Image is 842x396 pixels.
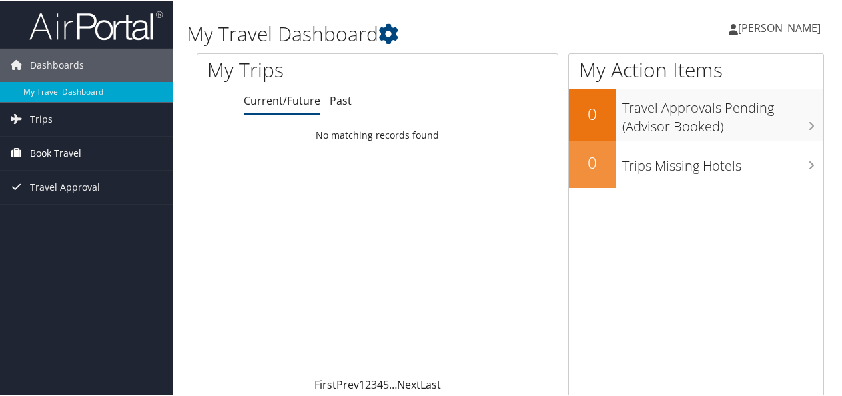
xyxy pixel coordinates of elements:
[29,9,163,40] img: airportal-logo.png
[359,376,365,391] a: 1
[377,376,383,391] a: 4
[30,47,84,81] span: Dashboards
[389,376,397,391] span: …
[420,376,441,391] a: Last
[738,19,821,34] span: [PERSON_NAME]
[729,7,834,47] a: [PERSON_NAME]
[207,55,398,83] h1: My Trips
[397,376,420,391] a: Next
[622,91,823,135] h3: Travel Approvals Pending (Advisor Booked)
[622,149,823,174] h3: Trips Missing Hotels
[569,88,823,139] a: 0Travel Approvals Pending (Advisor Booked)
[569,150,616,173] h2: 0
[30,101,53,135] span: Trips
[336,376,359,391] a: Prev
[197,122,558,146] td: No matching records found
[330,92,352,107] a: Past
[314,376,336,391] a: First
[371,376,377,391] a: 3
[244,92,320,107] a: Current/Future
[383,376,389,391] a: 5
[365,376,371,391] a: 2
[569,101,616,124] h2: 0
[569,55,823,83] h1: My Action Items
[569,140,823,187] a: 0Trips Missing Hotels
[30,169,100,203] span: Travel Approval
[187,19,618,47] h1: My Travel Dashboard
[30,135,81,169] span: Book Travel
